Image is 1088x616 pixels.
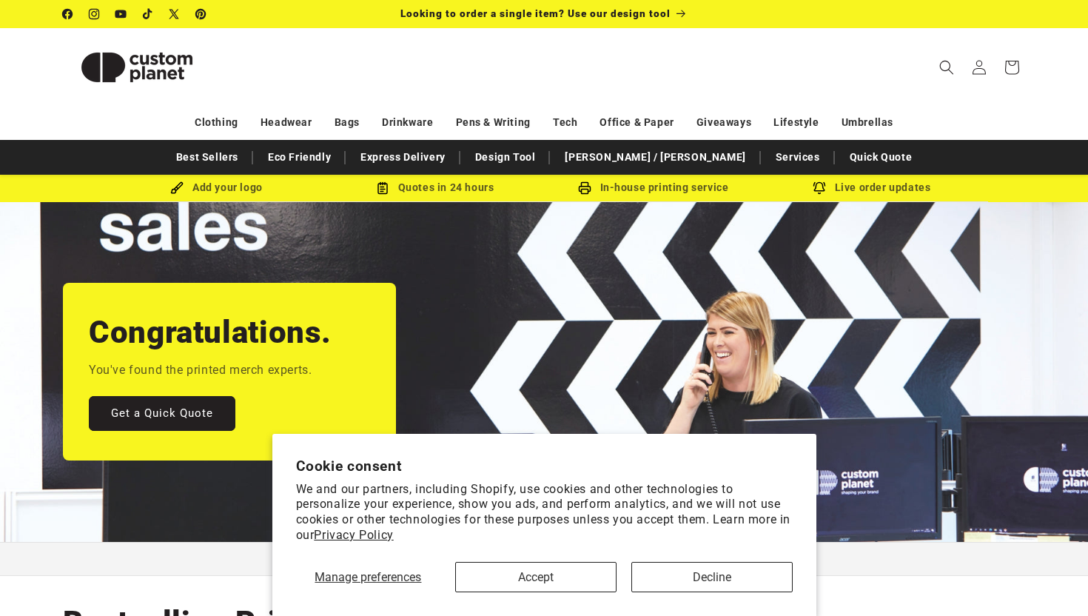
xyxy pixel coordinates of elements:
[63,34,211,101] img: Custom Planet
[455,562,617,592] button: Accept
[456,110,531,135] a: Pens & Writing
[296,482,793,543] p: We and our partners, including Shopify, use cookies and other technologies to personalize your ex...
[578,181,591,195] img: In-house printing
[169,144,246,170] a: Best Sellers
[89,360,312,381] p: You've found the printed merch experts.
[170,181,184,195] img: Brush Icon
[261,144,338,170] a: Eco Friendly
[89,396,235,431] a: Get a Quick Quote
[89,312,332,352] h2: Congratulations.
[326,178,544,197] div: Quotes in 24 hours
[773,110,819,135] a: Lifestyle
[842,144,920,170] a: Quick Quote
[335,110,360,135] a: Bags
[930,51,963,84] summary: Search
[468,144,543,170] a: Design Tool
[314,528,393,542] a: Privacy Policy
[261,110,312,135] a: Headwear
[762,178,981,197] div: Live order updates
[842,110,893,135] a: Umbrellas
[553,110,577,135] a: Tech
[600,110,674,135] a: Office & Paper
[813,181,826,195] img: Order updates
[768,144,827,170] a: Services
[296,562,441,592] button: Manage preferences
[400,7,671,19] span: Looking to order a single item? Use our design tool
[696,110,751,135] a: Giveaways
[107,178,326,197] div: Add your logo
[315,570,421,584] span: Manage preferences
[58,28,217,106] a: Custom Planet
[195,110,238,135] a: Clothing
[376,181,389,195] img: Order Updates Icon
[296,458,793,475] h2: Cookie consent
[544,178,762,197] div: In-house printing service
[557,144,753,170] a: [PERSON_NAME] / [PERSON_NAME]
[382,110,433,135] a: Drinkware
[631,562,793,592] button: Decline
[353,144,453,170] a: Express Delivery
